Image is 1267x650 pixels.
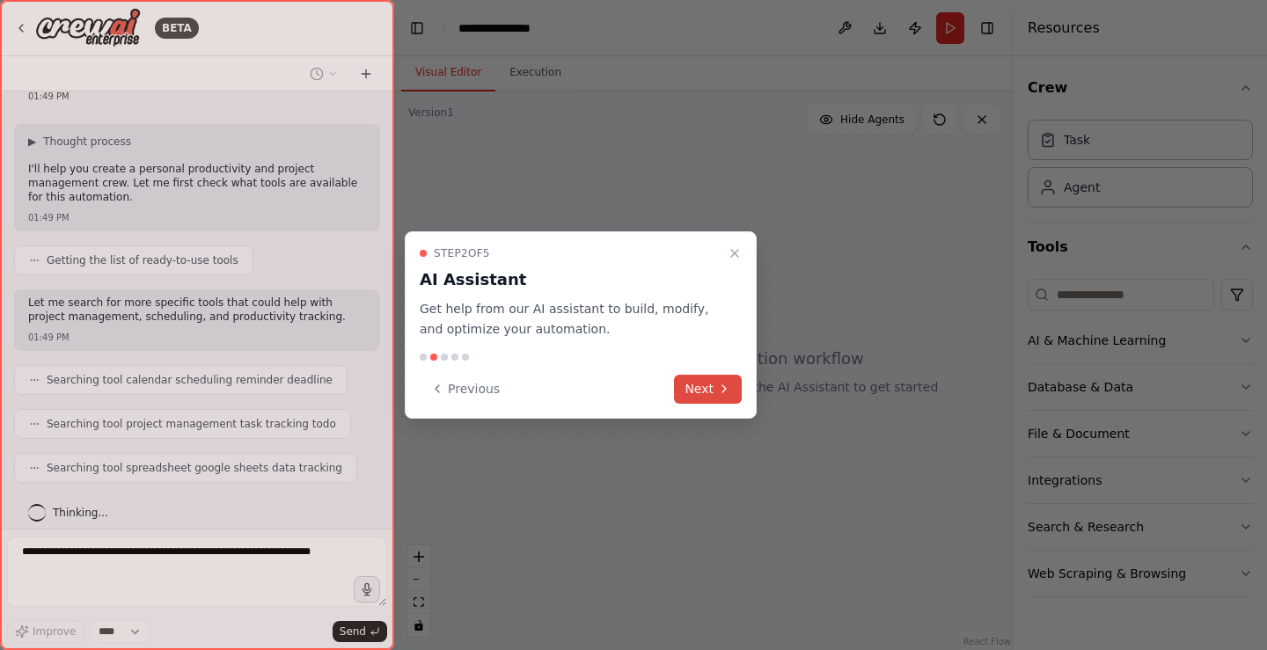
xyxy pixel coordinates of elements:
button: Next [674,375,742,404]
p: Get help from our AI assistant to build, modify, and optimize your automation. [420,299,721,340]
button: Close walkthrough [724,243,745,264]
button: Hide left sidebar [405,16,429,40]
h3: AI Assistant [420,267,721,292]
span: Step 2 of 5 [434,246,490,260]
button: Previous [420,375,510,404]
